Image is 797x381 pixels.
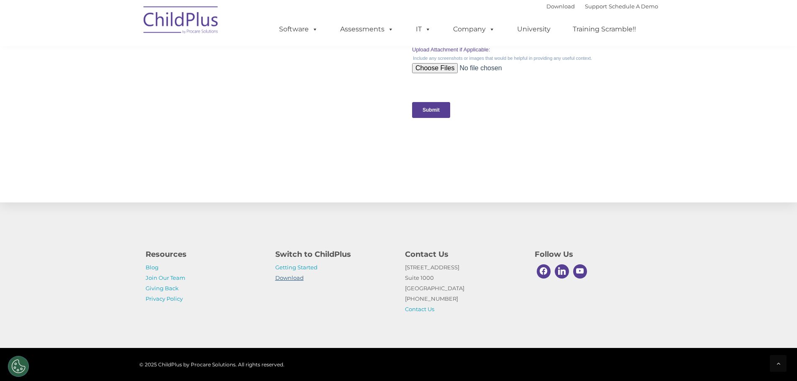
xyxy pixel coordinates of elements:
[509,21,559,38] a: University
[116,89,152,96] span: Phone number
[553,262,571,281] a: Linkedin
[546,3,575,10] a: Download
[405,306,434,312] a: Contact Us
[405,248,522,260] h4: Contact Us
[146,295,183,302] a: Privacy Policy
[546,3,658,10] font: |
[445,21,503,38] a: Company
[139,361,284,368] span: © 2025 ChildPlus by Procare Solutions. All rights reserved.
[535,262,553,281] a: Facebook
[146,285,179,292] a: Giving Back
[271,21,326,38] a: Software
[332,21,402,38] a: Assessments
[571,262,589,281] a: Youtube
[275,264,318,271] a: Getting Started
[116,55,142,61] span: Last name
[146,248,263,260] h4: Resources
[139,0,223,42] img: ChildPlus by Procare Solutions
[407,21,439,38] a: IT
[8,356,29,377] button: Cookies Settings
[564,21,644,38] a: Training Scramble!!
[275,248,392,260] h4: Switch to ChildPlus
[146,264,159,271] a: Blog
[146,274,185,281] a: Join Our Team
[609,3,658,10] a: Schedule A Demo
[405,262,522,315] p: [STREET_ADDRESS] Suite 1000 [GEOGRAPHIC_DATA] [PHONE_NUMBER]
[535,248,652,260] h4: Follow Us
[275,274,304,281] a: Download
[585,3,607,10] a: Support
